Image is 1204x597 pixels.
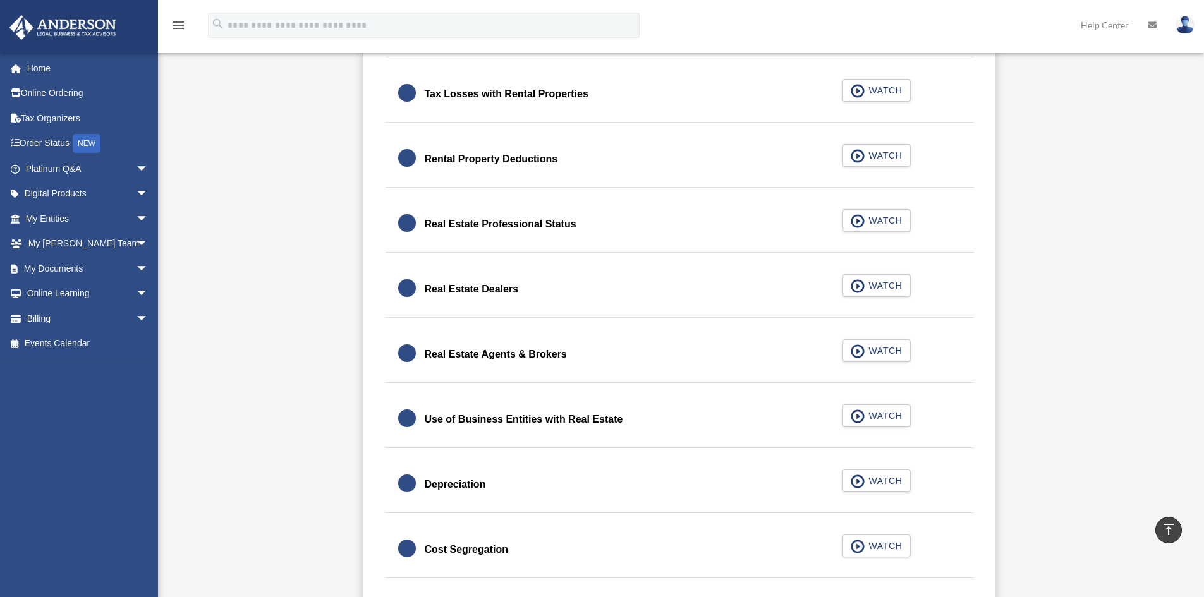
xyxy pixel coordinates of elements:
[136,256,161,282] span: arrow_drop_down
[425,280,519,298] div: Real Estate Dealers
[865,84,902,97] span: WATCH
[425,85,588,103] div: Tax Losses with Rental Properties
[398,469,961,500] a: Depreciation WATCH
[865,149,902,162] span: WATCH
[171,18,186,33] i: menu
[136,306,161,332] span: arrow_drop_down
[425,411,623,428] div: Use of Business Entities with Real Estate
[398,209,961,239] a: Real Estate Professional Status WATCH
[136,206,161,232] span: arrow_drop_down
[865,214,902,227] span: WATCH
[398,534,961,565] a: Cost Segregation WATCH
[6,15,120,40] img: Anderson Advisors Platinum Portal
[136,181,161,207] span: arrow_drop_down
[842,209,911,232] button: WATCH
[9,206,167,231] a: My Entitiesarrow_drop_down
[842,534,911,557] button: WATCH
[73,134,100,153] div: NEW
[425,346,567,363] div: Real Estate Agents & Brokers
[9,106,167,131] a: Tax Organizers
[865,474,902,487] span: WATCH
[425,541,508,558] div: Cost Segregation
[9,181,167,207] a: Digital Productsarrow_drop_down
[398,144,961,174] a: Rental Property Deductions WATCH
[842,144,911,167] button: WATCH
[9,256,167,281] a: My Documentsarrow_drop_down
[842,404,911,427] button: WATCH
[425,150,558,168] div: Rental Property Deductions
[1161,522,1176,537] i: vertical_align_top
[136,281,161,307] span: arrow_drop_down
[9,231,167,256] a: My [PERSON_NAME] Teamarrow_drop_down
[1155,517,1182,543] a: vertical_align_top
[171,22,186,33] a: menu
[9,331,167,356] a: Events Calendar
[9,156,167,181] a: Platinum Q&Aarrow_drop_down
[865,279,902,292] span: WATCH
[842,339,911,362] button: WATCH
[425,215,576,233] div: Real Estate Professional Status
[136,156,161,182] span: arrow_drop_down
[842,79,911,102] button: WATCH
[398,339,961,370] a: Real Estate Agents & Brokers WATCH
[398,79,961,109] a: Tax Losses with Rental Properties WATCH
[865,344,902,357] span: WATCH
[1176,16,1195,34] img: User Pic
[865,409,902,422] span: WATCH
[9,306,167,331] a: Billingarrow_drop_down
[398,404,961,435] a: Use of Business Entities with Real Estate WATCH
[425,476,486,493] div: Depreciation
[398,274,961,305] a: Real Estate Dealers WATCH
[211,17,225,31] i: search
[842,274,911,297] button: WATCH
[9,56,167,81] a: Home
[865,540,902,552] span: WATCH
[9,81,167,106] a: Online Ordering
[136,231,161,257] span: arrow_drop_down
[9,131,167,157] a: Order StatusNEW
[842,469,911,492] button: WATCH
[9,281,167,306] a: Online Learningarrow_drop_down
